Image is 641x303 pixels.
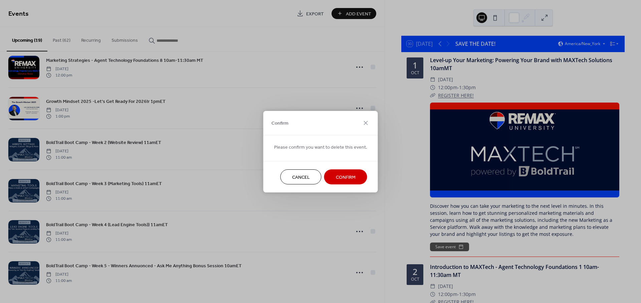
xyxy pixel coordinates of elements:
[271,120,288,127] span: Confirm
[336,174,356,181] span: Confirm
[324,169,367,184] button: Confirm
[292,174,310,181] span: Cancel
[274,144,367,151] span: Please confirm you want to delete this event.
[280,169,322,184] button: Cancel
